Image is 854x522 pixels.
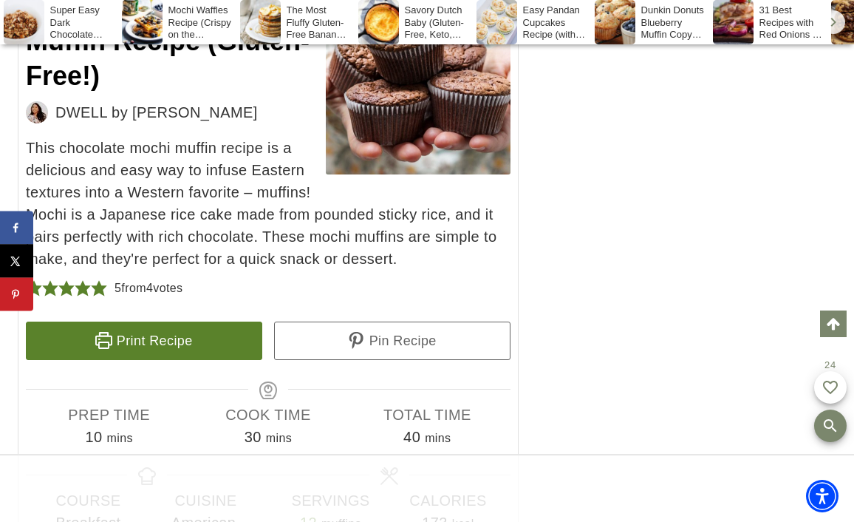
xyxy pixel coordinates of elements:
span: Total Time [348,404,507,426]
span: Rate this recipe 2 out of 5 stars [42,277,58,299]
div: Accessibility Menu [806,480,838,512]
span: 30 [245,429,262,445]
span: 40 [403,429,420,445]
a: Print Recipe [26,322,262,360]
span: 10 [85,429,102,445]
a: Pin Recipe [274,322,510,360]
span: Rate this recipe 5 out of 5 stars [91,277,107,299]
span: Prep Time [30,404,188,426]
span: 5 [115,282,121,294]
a: Scroll to top [820,311,847,337]
span: 4 [146,282,153,294]
span: Rate this recipe 3 out of 5 stars [58,277,75,299]
span: Cook Time [188,404,347,426]
span: mins [266,432,292,444]
span: This chocolate mochi muffin recipe is a delicious and easy way to infuse Eastern textures into a ... [26,137,510,270]
span: DWELL by [PERSON_NAME] [55,101,258,123]
span: mins [106,432,132,444]
span: Rate this recipe 1 out of 5 stars [26,277,42,299]
span: mins [425,432,451,444]
div: from votes [115,277,182,299]
span: Rate this recipe 4 out of 5 stars [75,277,91,299]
